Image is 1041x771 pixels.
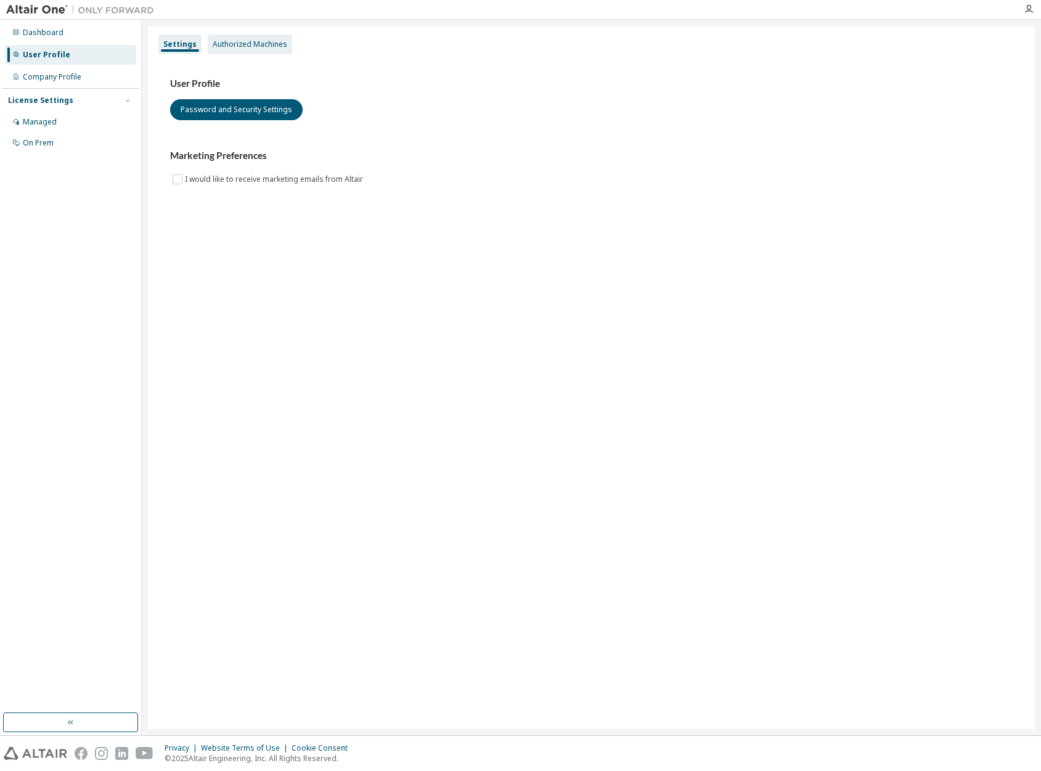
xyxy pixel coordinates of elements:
img: altair_logo.svg [4,747,67,760]
h3: Marketing Preferences [170,150,1013,162]
h3: User Profile [170,78,1013,90]
img: Altair One [6,4,160,16]
div: Managed [23,117,57,127]
button: Password and Security Settings [170,99,303,120]
div: Privacy [165,743,201,753]
div: Authorized Machines [213,39,287,49]
img: facebook.svg [75,747,88,760]
div: User Profile [23,50,70,60]
img: youtube.svg [136,747,153,760]
div: Company Profile [23,72,81,82]
div: On Prem [23,138,54,148]
img: instagram.svg [95,747,108,760]
img: linkedin.svg [115,747,128,760]
div: Cookie Consent [292,743,355,753]
div: License Settings [8,96,73,105]
div: Dashboard [23,28,63,38]
div: Settings [163,39,197,49]
label: I would like to receive marketing emails from Altair [185,172,365,187]
p: © 2025 Altair Engineering, Inc. All Rights Reserved. [165,753,355,764]
div: Website Terms of Use [201,743,292,753]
